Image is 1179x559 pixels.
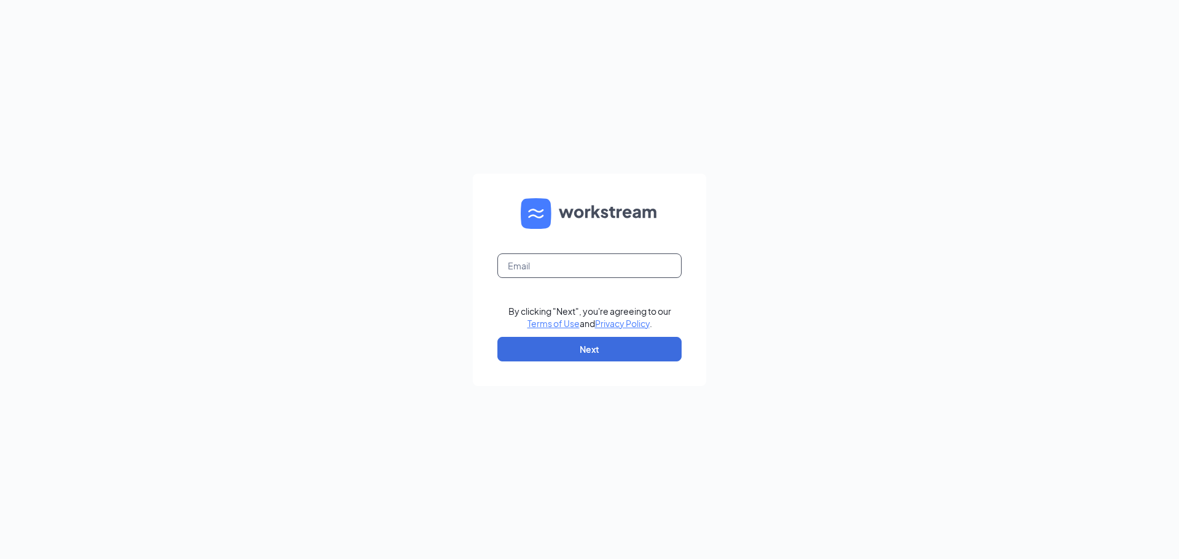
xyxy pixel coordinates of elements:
[527,318,580,329] a: Terms of Use
[521,198,658,229] img: WS logo and Workstream text
[497,253,682,278] input: Email
[595,318,650,329] a: Privacy Policy
[508,305,671,330] div: By clicking "Next", you're agreeing to our and .
[497,337,682,361] button: Next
